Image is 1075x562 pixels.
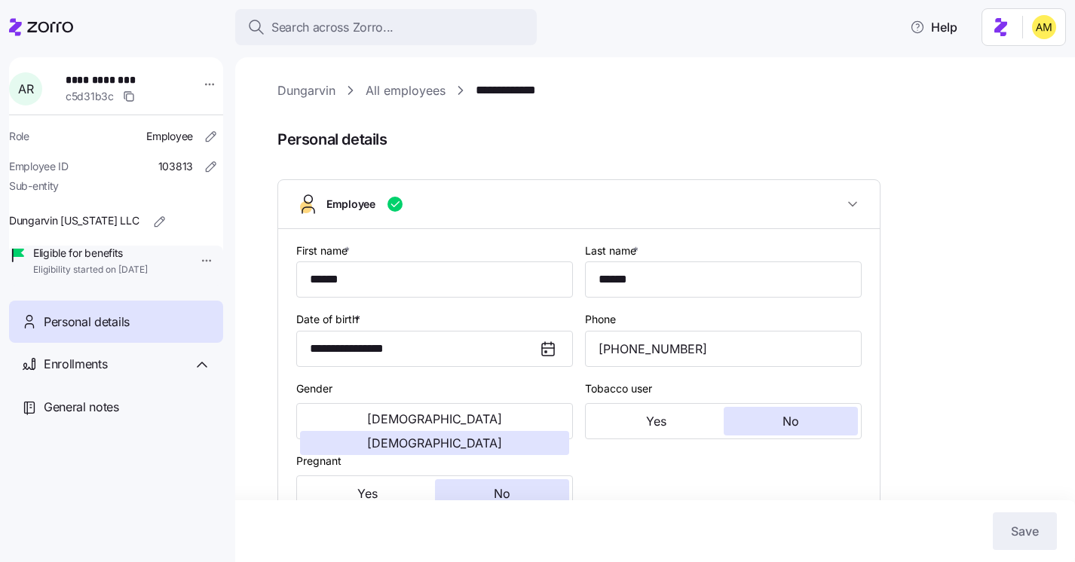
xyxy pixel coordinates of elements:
span: Employee [326,197,375,212]
span: Search across Zorro... [271,18,394,37]
label: First name [296,243,353,259]
span: [DEMOGRAPHIC_DATA] [367,437,502,449]
label: Tobacco user [585,380,652,397]
span: Help [910,18,957,36]
span: [DEMOGRAPHIC_DATA] [367,413,502,425]
span: 103813 [158,159,193,174]
span: Enrollments [44,355,107,374]
span: Role [9,129,29,144]
span: No [783,415,799,427]
span: General notes [44,398,119,417]
span: c5d31b3c [66,89,114,104]
span: Yes [357,487,378,499]
span: Personal details [277,127,1054,152]
span: Yes [646,415,666,427]
span: Personal details [44,313,130,331]
img: dfaaf2f2725e97d5ef9e82b99e83f4d7 [1032,15,1056,39]
span: Sub-entity [9,179,59,194]
button: Save [993,512,1057,550]
span: Employee [146,129,193,144]
span: Eligibility started on [DATE] [33,264,148,276]
button: Search across Zorro... [235,9,537,45]
a: Dungarvin [277,81,335,100]
label: Last name [585,243,642,259]
button: Help [898,12,969,42]
span: Eligible for benefits [33,246,148,261]
label: Gender [296,380,332,397]
span: Dungarvin [US_STATE] LLC [9,213,139,228]
a: All employees [366,81,446,100]
label: Date of birth [296,311,363,328]
input: Phone [585,331,862,367]
label: Phone [585,311,616,328]
span: No [494,487,510,499]
button: Employee [278,180,880,229]
span: A R [18,83,33,95]
span: Save [1011,522,1039,540]
span: Employee ID [9,159,69,174]
label: Pregnant [296,453,341,469]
